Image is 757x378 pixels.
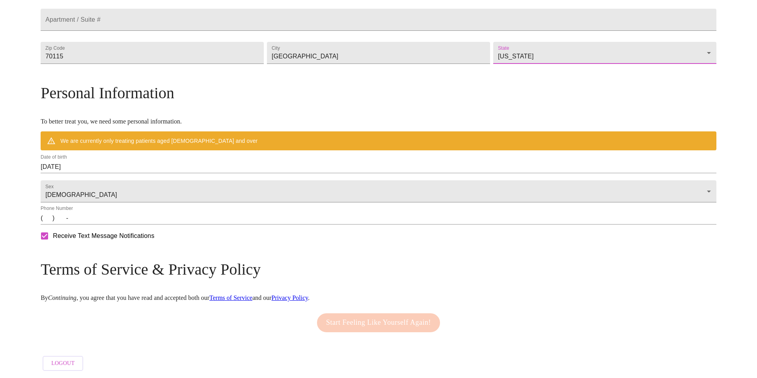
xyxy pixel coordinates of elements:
label: Date of birth [41,155,67,160]
a: Terms of Service [209,294,252,301]
p: By , you agree that you have read and accepted both our and our . [41,294,716,301]
span: Logout [51,359,75,369]
label: Phone Number [41,206,73,211]
div: We are currently only treating patients aged [DEMOGRAPHIC_DATA] and over [60,134,257,148]
div: [DEMOGRAPHIC_DATA] [41,180,716,202]
p: To better treat you, we need some personal information. [41,118,716,125]
span: Receive Text Message Notifications [53,231,154,241]
div: [US_STATE] [493,42,716,64]
h3: Terms of Service & Privacy Policy [41,260,716,279]
h3: Personal Information [41,84,716,102]
em: Continuing [48,294,76,301]
button: Logout [43,356,83,371]
a: Privacy Policy [272,294,308,301]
